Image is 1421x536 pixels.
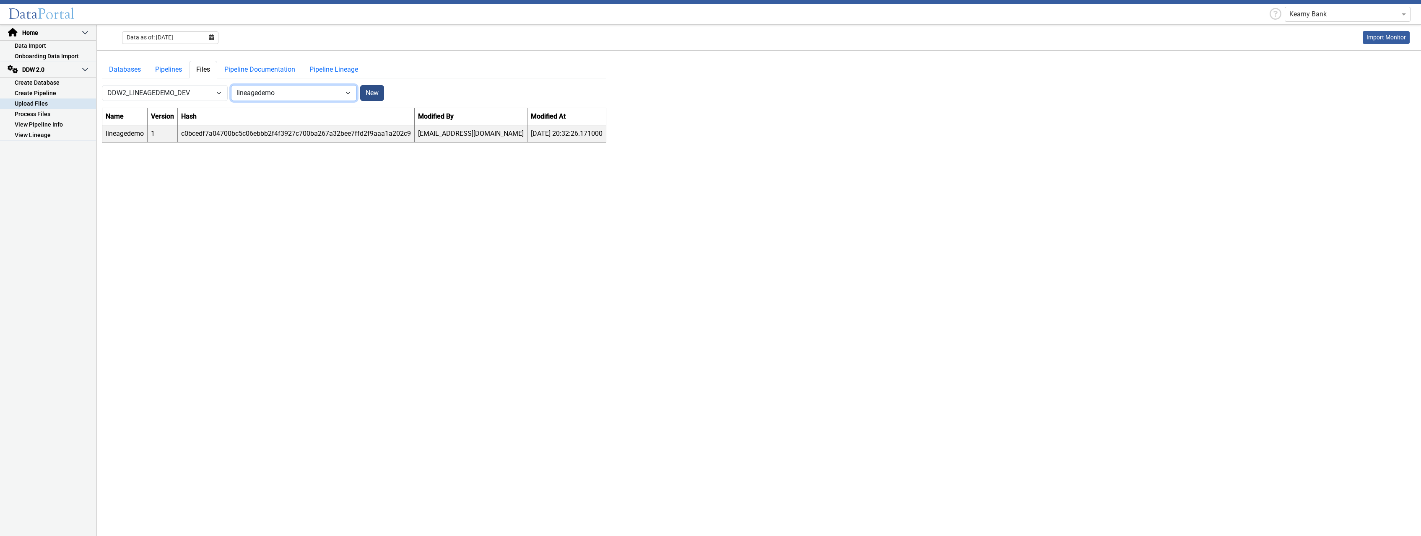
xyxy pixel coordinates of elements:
th: Modified By [415,108,527,125]
ng-select: Kearny Bank [1285,7,1411,22]
a: Pipeline Lineage [302,61,365,78]
th: Name [102,108,148,125]
span: DDW 2.0 [21,65,82,74]
a: Pipeline Documentation [217,61,302,78]
a: Files [189,61,217,78]
span: Data as of: [DATE] [127,33,173,42]
span: Portal [38,5,75,23]
td: [DATE] 20:32:26.171000 [527,125,606,142]
a: This is available for Darling Employees only [1363,31,1410,44]
td: [EMAIL_ADDRESS][DOMAIN_NAME] [415,125,527,142]
a: Databases [102,61,148,78]
span: Data [8,5,38,23]
span: Home [21,28,82,37]
td: c0bcedf7a04700bc5c06ebbb2f4f3927c700ba267a32bee7ffd2f9aaa1a202c9 [178,125,415,142]
th: Hash [178,108,415,125]
div: Help [1266,6,1285,23]
button: New [360,85,384,101]
th: Version [148,108,178,125]
td: lineagedemo [102,125,148,142]
th: Modified At [527,108,606,125]
td: 1 [148,125,178,142]
a: Pipelines [148,61,189,78]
